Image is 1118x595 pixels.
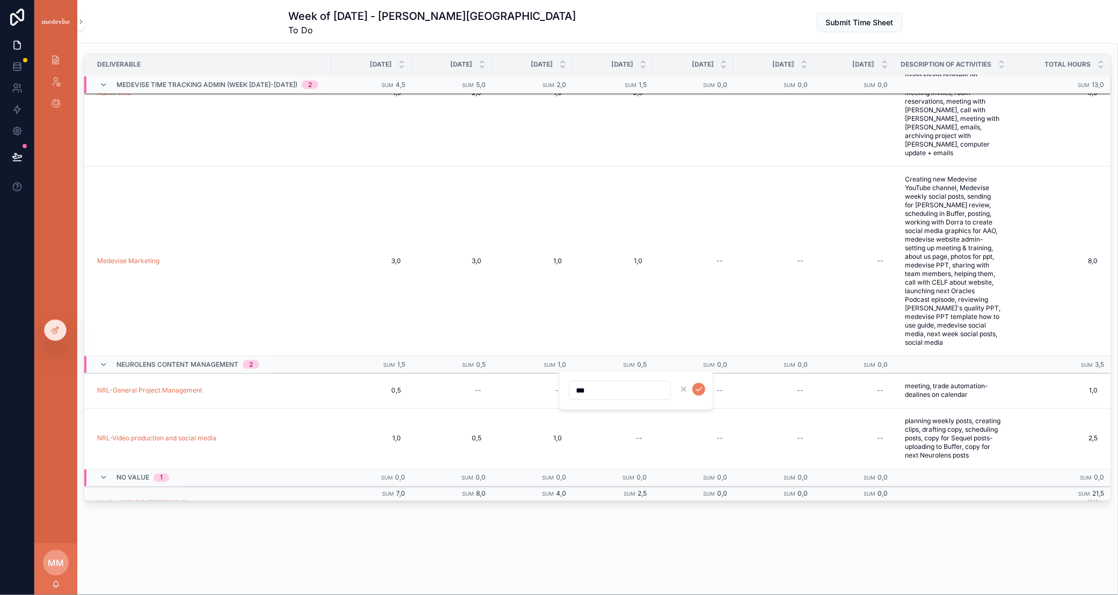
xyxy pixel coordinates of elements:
[636,434,642,443] div: --
[784,491,795,497] small: Sum
[289,24,576,37] span: To Do
[798,490,808,498] span: 0,0
[383,362,395,368] small: Sum
[41,17,71,26] img: App logo
[422,434,481,443] span: 0,5
[1080,475,1092,481] small: Sum
[1095,360,1105,368] span: 3,5
[797,434,803,443] div: --
[1012,387,1098,395] span: 1,0
[864,475,876,481] small: Sum
[717,387,723,395] div: --
[48,556,64,569] span: MM
[817,13,903,32] button: Submit Time Sheet
[1078,82,1090,88] small: Sum
[717,490,727,498] span: 0,0
[556,474,566,482] span: 0,0
[382,491,394,497] small: Sum
[797,257,803,265] div: --
[826,17,894,28] span: Submit Time Sheet
[772,60,794,69] span: [DATE]
[396,81,405,89] span: 4,5
[864,82,876,88] small: Sum
[692,60,714,69] span: [DATE]
[249,360,253,369] div: 2
[1094,474,1105,482] span: 0,0
[382,82,393,88] small: Sum
[476,360,486,368] span: 0,5
[503,257,562,265] span: 1,0
[798,474,808,482] span: 0,0
[878,257,884,265] div: --
[476,490,486,498] span: 8,0
[462,475,473,481] small: Sum
[1012,434,1098,443] span: 2,5
[556,490,566,498] span: 4,0
[342,257,401,265] span: 3,0
[905,175,1001,347] span: Creating new Medevise YouTube channel, Medevise weekly social posts, sending for [PERSON_NAME] re...
[853,60,875,69] span: [DATE]
[462,362,474,368] small: Sum
[542,475,554,481] small: Sum
[116,360,238,369] span: Neurolens Content Management
[476,474,486,482] span: 0,0
[878,387,884,395] div: --
[289,9,576,24] h1: Week of [DATE] - [PERSON_NAME][GEOGRAPHIC_DATA]
[703,491,715,497] small: Sum
[116,474,149,482] span: No value
[97,434,216,443] a: NRL-Video production and social media
[703,362,715,368] small: Sum
[717,474,727,482] span: 0,0
[784,82,795,88] small: Sum
[1092,81,1105,89] span: 13,0
[1045,60,1091,69] span: Total Hours
[784,475,795,481] small: Sum
[462,82,474,88] small: Sum
[97,257,159,265] a: Medevise Marketing
[396,490,405,498] span: 7,0
[342,387,401,395] span: 0,5
[475,387,481,395] div: --
[798,81,808,89] span: 0,0
[1093,490,1105,498] span: 21,5
[703,82,715,88] small: Sum
[1082,362,1093,368] small: Sum
[623,362,635,368] small: Sum
[639,81,647,89] span: 1,5
[637,360,647,368] span: 0,5
[878,360,888,368] span: 0,0
[878,474,888,482] span: 0,0
[160,474,163,482] div: 1
[116,81,297,89] span: Medevise Time Tracking ADMIN (week [DATE]-[DATE])
[542,491,554,497] small: Sum
[717,257,723,265] div: --
[381,475,393,481] small: Sum
[905,417,1001,460] span: planning weekly posts, creating clips, drafting copy, scheduling posts, copy for Sequel posts- up...
[864,362,876,368] small: Sum
[397,360,405,368] span: 1,5
[544,362,556,368] small: Sum
[717,360,727,368] span: 0,0
[625,82,637,88] small: Sum
[583,257,642,265] span: 1,0
[624,491,635,497] small: Sum
[1079,491,1091,497] small: Sum
[611,60,633,69] span: [DATE]
[558,360,566,368] span: 1,0
[1012,257,1098,265] span: 8,0
[308,81,312,89] div: 2
[543,82,554,88] small: Sum
[503,434,562,443] span: 1,0
[97,387,202,395] a: NRL-General Project Management
[623,475,634,481] small: Sum
[557,81,566,89] span: 2,0
[878,490,888,498] span: 0,0
[476,81,486,89] span: 5,0
[784,362,795,368] small: Sum
[422,257,481,265] span: 3,0
[556,387,562,395] div: --
[717,434,723,443] div: --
